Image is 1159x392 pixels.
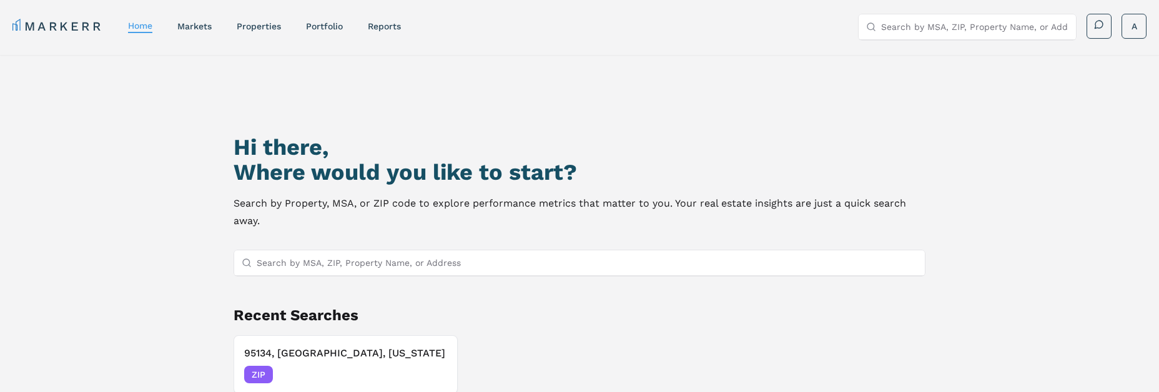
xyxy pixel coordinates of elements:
input: Search by MSA, ZIP, Property Name, or Address [257,250,917,275]
span: [DATE] [419,368,447,381]
a: home [128,21,152,31]
input: Search by MSA, ZIP, Property Name, or Address [881,14,1068,39]
a: Portfolio [306,21,343,31]
a: reports [368,21,401,31]
span: A [1132,20,1137,32]
button: A [1122,14,1147,39]
span: ZIP [244,366,273,383]
h3: 95134, [GEOGRAPHIC_DATA], [US_STATE] [244,346,446,361]
h2: Where would you like to start? [234,160,925,185]
a: properties [237,21,281,31]
p: Search by Property, MSA, or ZIP code to explore performance metrics that matter to you. Your real... [234,195,925,230]
a: markets [177,21,212,31]
a: MARKERR [12,17,103,35]
h1: Hi there, [234,135,925,160]
h2: Recent Searches [234,305,925,325]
